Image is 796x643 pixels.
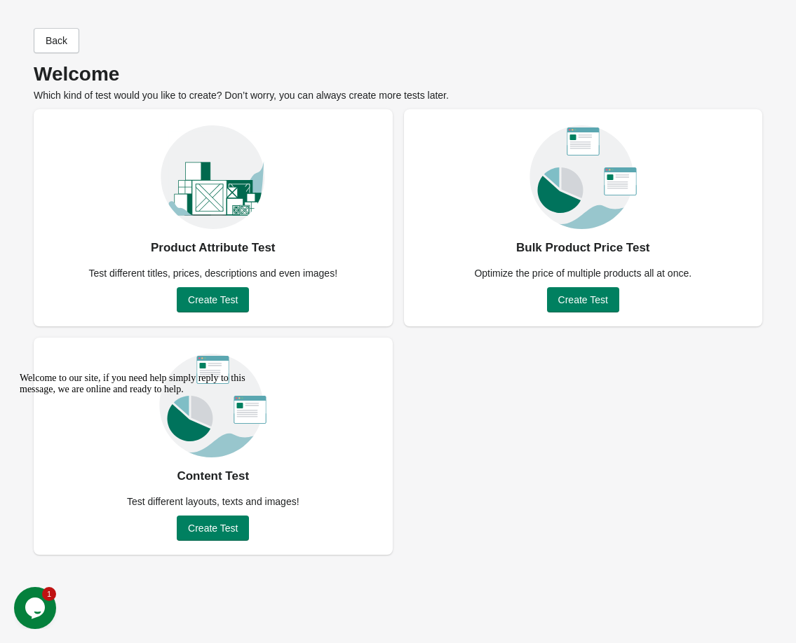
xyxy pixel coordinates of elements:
[6,6,231,27] span: Welcome to our site, if you need help simply reply to this message, we are online and ready to help.
[558,294,608,305] span: Create Test
[34,67,762,102] div: Which kind of test would you like to create? Don’t worry, you can always create more tests later.
[547,287,619,312] button: Create Test
[6,6,258,28] div: Welcome to our site, if you need help simply reply to this message, we are online and ready to help.
[516,237,650,259] div: Bulk Product Price Test
[34,67,762,81] p: Welcome
[177,287,249,312] button: Create Test
[188,294,238,305] span: Create Test
[466,266,700,280] div: Optimize the price of multiple products all at once.
[46,35,67,46] span: Back
[34,28,79,53] button: Back
[80,266,346,280] div: Test different titles, prices, descriptions and even images!
[151,237,276,259] div: Product Attribute Test
[14,587,59,629] iframe: chat widget
[14,367,267,580] iframe: chat widget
